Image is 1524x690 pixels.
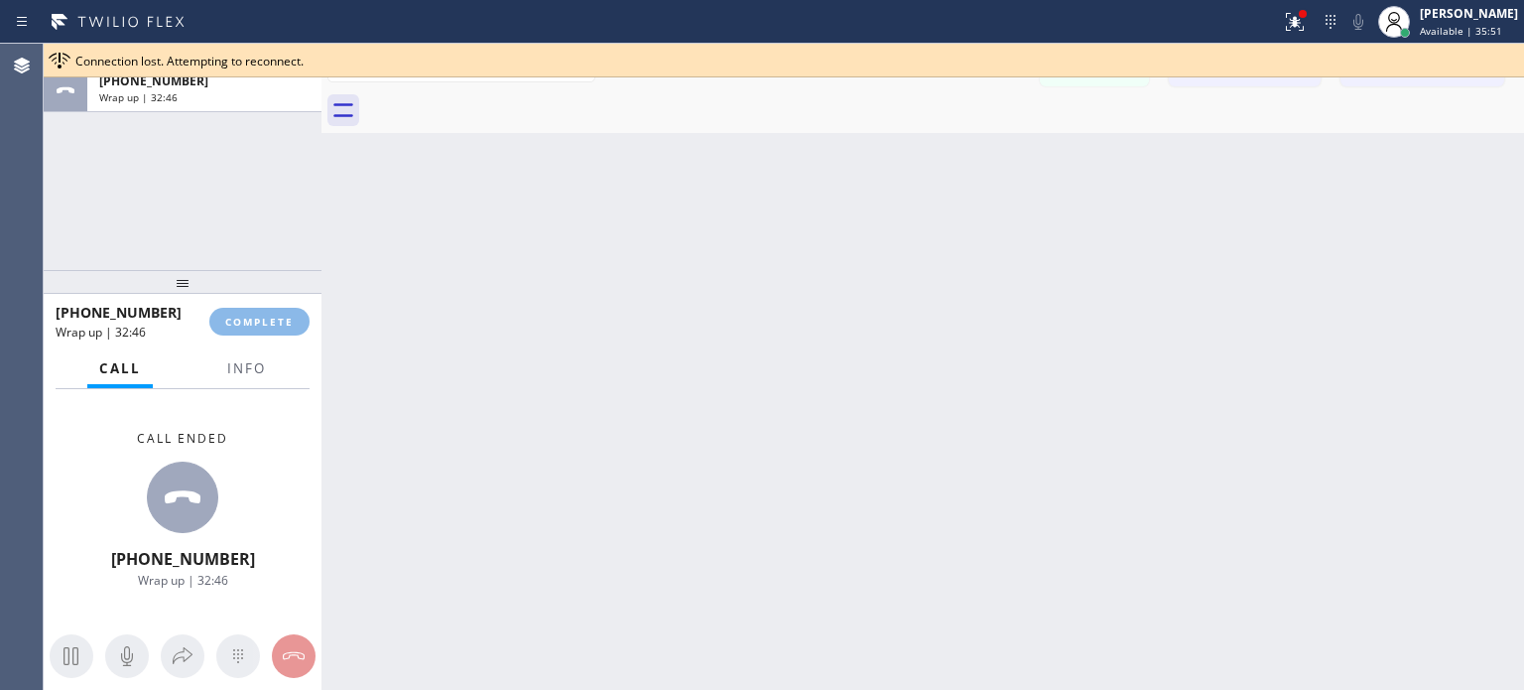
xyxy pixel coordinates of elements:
[225,315,294,329] span: COMPLETE
[111,548,255,570] span: [PHONE_NUMBER]
[138,572,228,589] span: Wrap up | 32:46
[161,634,204,678] button: Open directory
[99,359,141,377] span: Call
[215,349,278,388] button: Info
[105,634,149,678] button: Mute
[272,634,316,678] button: Hang up
[99,90,178,104] span: Wrap up | 32:46
[56,324,146,341] span: Wrap up | 32:46
[216,634,260,678] button: Open dialpad
[209,308,310,336] button: COMPLETE
[1420,5,1518,22] div: [PERSON_NAME]
[87,349,153,388] button: Call
[1344,8,1372,36] button: Mute
[137,430,228,447] span: Call ended
[227,359,266,377] span: Info
[75,53,304,69] span: Connection lost. Attempting to reconnect.
[56,303,182,322] span: [PHONE_NUMBER]
[1420,24,1502,38] span: Available | 35:51
[99,72,208,89] span: [PHONE_NUMBER]
[50,634,93,678] button: Hold Customer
